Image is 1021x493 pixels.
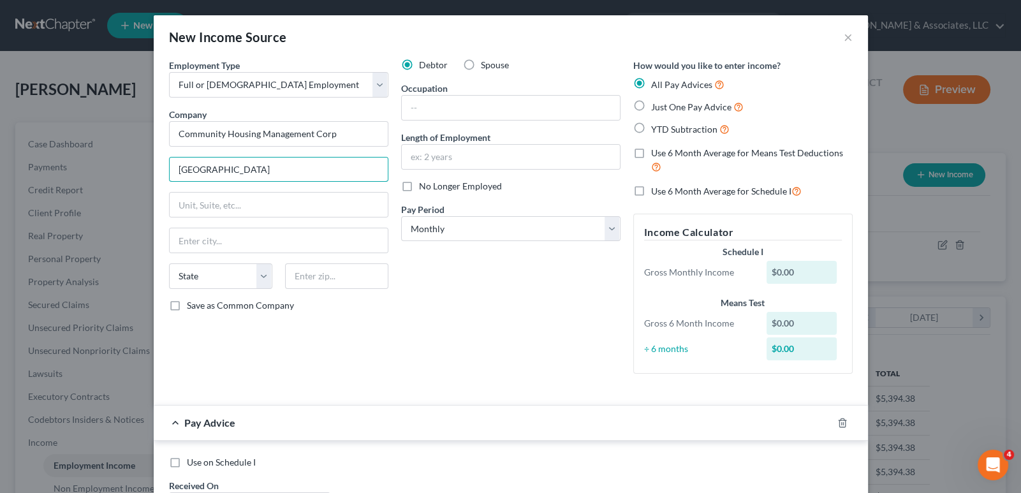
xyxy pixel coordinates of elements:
input: ex: 2 years [402,145,620,169]
span: Debtor [419,59,448,70]
div: Schedule I [644,246,842,258]
span: 4 [1004,450,1014,460]
div: Means Test [644,297,842,309]
span: Save as Common Company [187,300,294,311]
span: No Longer Employed [419,180,502,191]
span: Pay Advice [184,416,235,429]
iframe: Intercom live chat [978,450,1008,480]
span: Just One Pay Advice [651,101,731,112]
input: -- [402,96,620,120]
div: $0.00 [767,312,837,335]
span: Spouse [481,59,509,70]
input: Unit, Suite, etc... [170,193,388,217]
span: All Pay Advices [651,79,712,90]
span: YTD Subtraction [651,124,717,135]
span: Use on Schedule I [187,457,256,467]
input: Enter zip... [285,263,388,289]
div: New Income Source [169,28,287,46]
label: How would you like to enter income? [633,59,781,72]
label: Length of Employment [401,131,490,144]
input: Search company by name... [169,121,388,147]
div: ÷ 6 months [638,342,761,355]
input: Enter city... [170,228,388,253]
span: Use 6 Month Average for Means Test Deductions [651,147,843,158]
div: $0.00 [767,261,837,284]
span: Company [169,109,207,120]
h5: Income Calculator [644,224,842,240]
input: Enter address... [170,158,388,182]
div: Gross Monthly Income [638,266,761,279]
span: Use 6 Month Average for Schedule I [651,186,791,196]
span: Received On [169,480,219,491]
span: Pay Period [401,204,444,215]
label: Occupation [401,82,448,95]
div: Gross 6 Month Income [638,317,761,330]
div: $0.00 [767,337,837,360]
span: Employment Type [169,60,240,71]
button: × [844,29,853,45]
